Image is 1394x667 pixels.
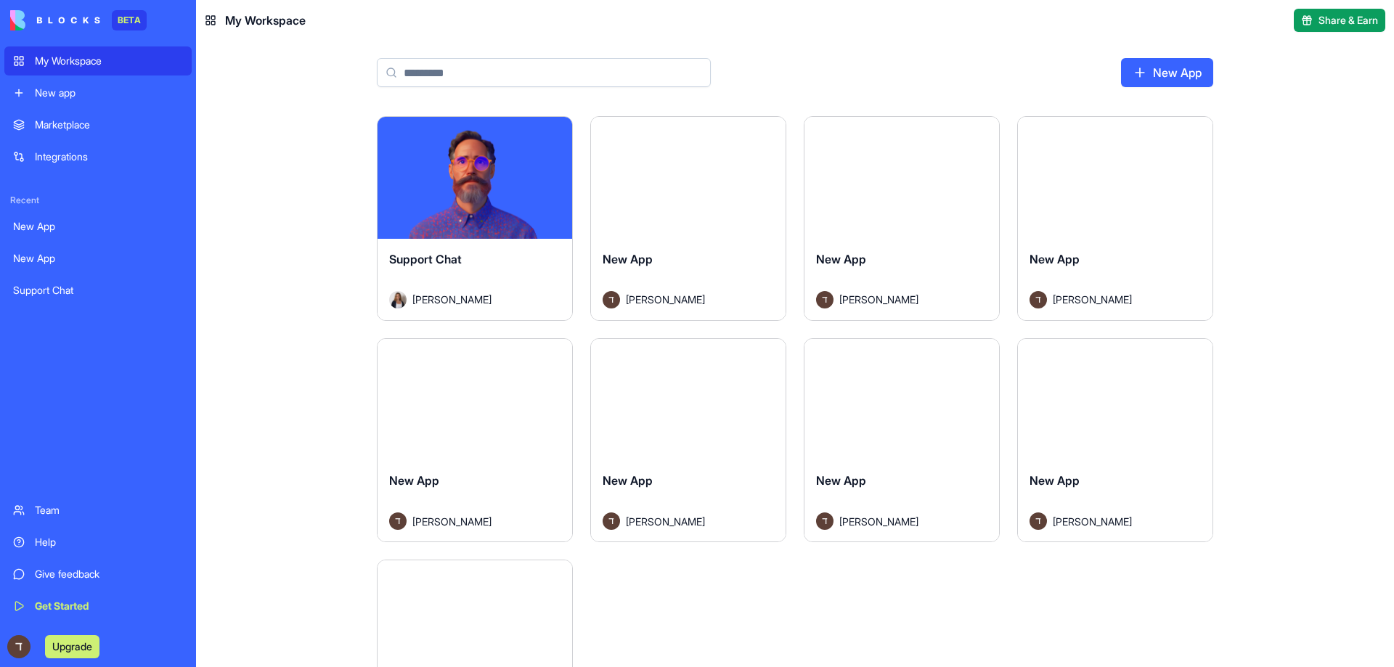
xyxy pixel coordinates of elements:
a: New app [4,78,192,107]
a: New AppAvatar[PERSON_NAME] [1017,116,1213,321]
button: Upgrade [45,635,99,658]
a: Marketplace [4,110,192,139]
a: Support ChatAvatar[PERSON_NAME] [377,116,573,321]
img: ACg8ocK6-HCFhYZYZXS4j9vxc9fvCo-snIC4PGomg_KXjjGNFaHNxw=s96-c [7,635,30,658]
div: Get Started [35,599,183,613]
span: [PERSON_NAME] [626,514,705,529]
a: BETA [10,10,147,30]
div: Support Chat [13,283,183,298]
span: [PERSON_NAME] [412,292,492,307]
img: Avatar [603,291,620,308]
a: New AppAvatar[PERSON_NAME] [590,338,786,543]
img: logo [10,10,100,30]
span: Support Chat [389,252,462,266]
div: Give feedback [35,567,183,581]
a: Team [4,496,192,525]
a: New AppAvatar[PERSON_NAME] [804,116,1000,321]
img: Avatar [816,291,833,308]
img: Avatar [603,512,620,530]
img: Avatar [1030,291,1047,308]
a: Upgrade [45,639,99,653]
span: New App [389,473,439,488]
img: Avatar [389,512,407,530]
span: My Workspace [225,12,306,29]
span: New App [603,252,653,266]
div: My Workspace [35,54,183,68]
span: [PERSON_NAME] [1053,292,1132,307]
span: New App [816,473,866,488]
div: Integrations [35,150,183,164]
img: Avatar [1030,512,1047,530]
button: Share & Earn [1294,9,1385,32]
span: [PERSON_NAME] [839,514,918,529]
a: My Workspace [4,46,192,75]
a: New App [4,212,192,241]
span: [PERSON_NAME] [626,292,705,307]
a: Integrations [4,142,192,171]
span: New App [816,252,866,266]
span: [PERSON_NAME] [412,514,492,529]
a: Help [4,528,192,557]
img: Avatar [816,512,833,530]
span: [PERSON_NAME] [1053,514,1132,529]
div: New App [13,251,183,266]
a: Get Started [4,592,192,621]
span: Recent [4,195,192,206]
span: New App [603,473,653,488]
a: New App [1121,58,1213,87]
span: [PERSON_NAME] [839,292,918,307]
div: BETA [112,10,147,30]
a: New AppAvatar[PERSON_NAME] [804,338,1000,543]
a: New AppAvatar[PERSON_NAME] [590,116,786,321]
span: Share & Earn [1318,13,1378,28]
div: Team [35,503,183,517]
div: Marketplace [35,118,183,132]
a: Give feedback [4,560,192,589]
a: New AppAvatar[PERSON_NAME] [377,338,573,543]
span: New App [1030,473,1080,488]
img: Avatar [389,291,407,308]
a: New AppAvatar[PERSON_NAME] [1017,338,1213,543]
div: New App [13,219,183,234]
span: New App [1030,252,1080,266]
a: Support Chat [4,276,192,305]
div: Help [35,535,183,549]
a: New App [4,244,192,273]
div: New app [35,86,183,100]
